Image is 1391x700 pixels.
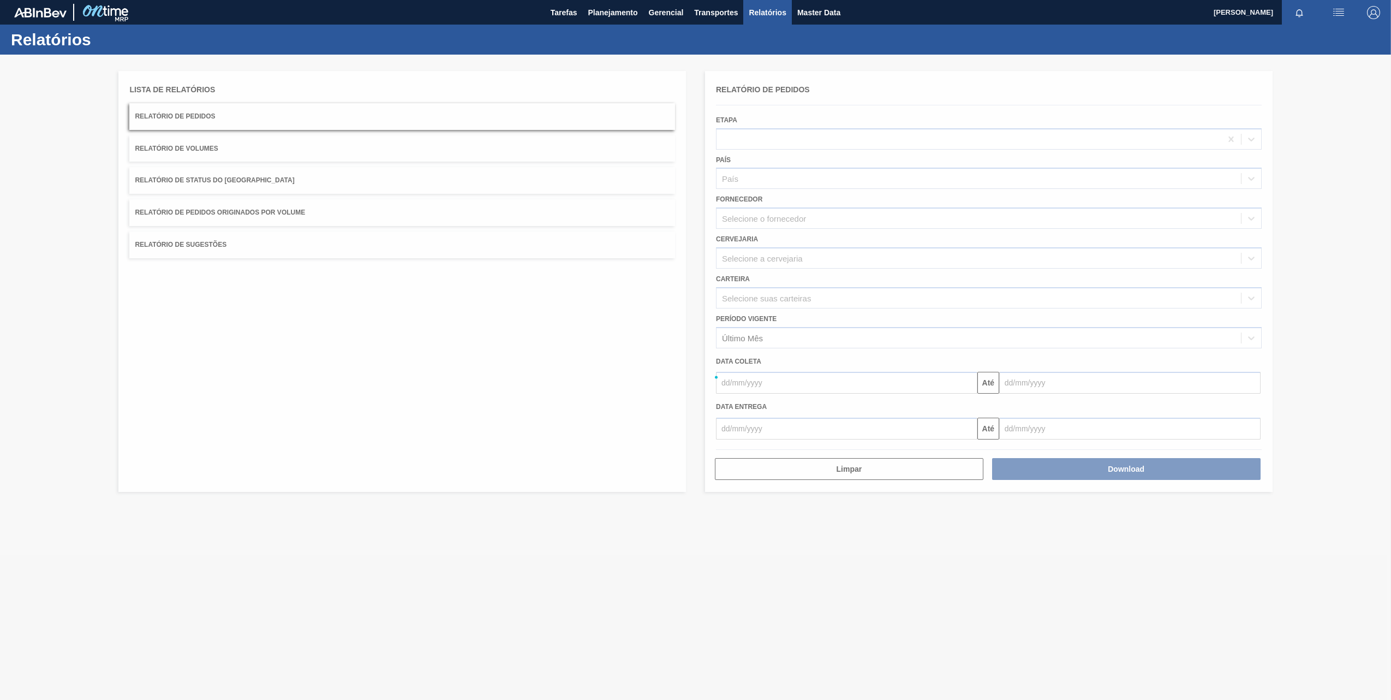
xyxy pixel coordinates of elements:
[749,6,786,19] span: Relatórios
[797,6,840,19] span: Master Data
[1282,5,1317,20] button: Notificações
[694,6,738,19] span: Transportes
[14,8,67,17] img: TNhmsLtSVTkK8tSr43FrP2fwEKptu5GPRR3wAAAABJRU5ErkJggg==
[1367,6,1380,19] img: Logout
[11,33,205,46] h1: Relatórios
[588,6,637,19] span: Planejamento
[1332,6,1345,19] img: userActions
[551,6,577,19] span: Tarefas
[649,6,684,19] span: Gerencial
